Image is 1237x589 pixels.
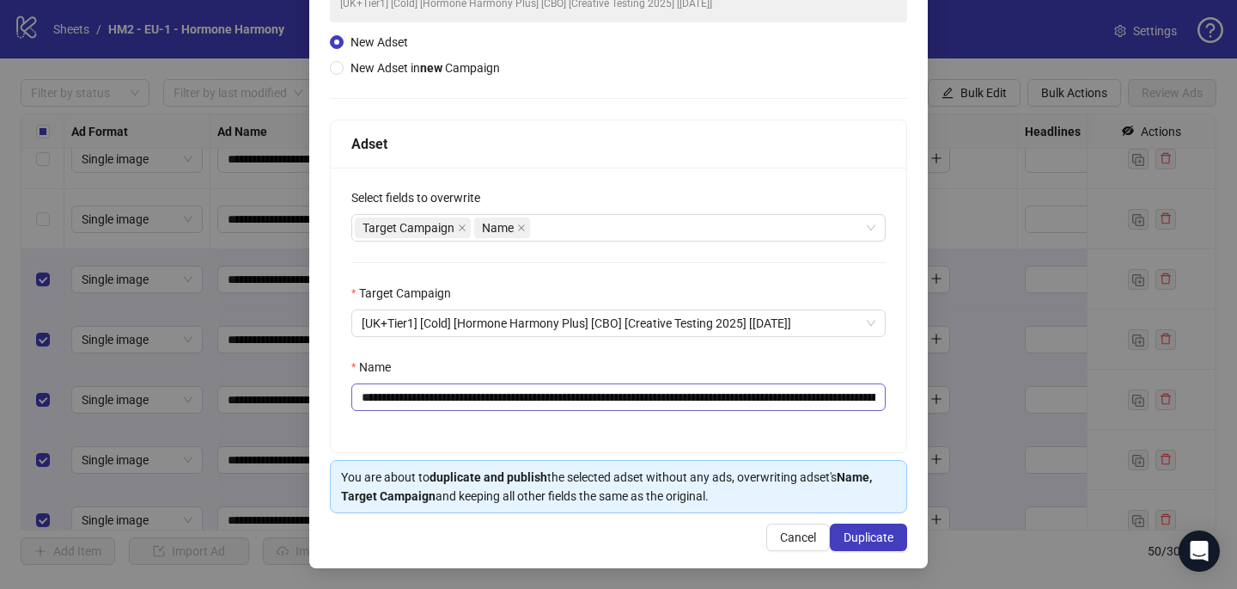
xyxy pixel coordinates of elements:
span: New Adset [350,35,408,49]
button: Duplicate [830,524,907,551]
span: Name [482,218,514,237]
span: close [458,224,466,232]
div: Adset [351,133,886,155]
strong: new [420,61,442,75]
span: Name [474,218,530,238]
span: Target Campaign [355,218,471,238]
span: Target Campaign [363,218,454,237]
button: Cancel [766,524,830,551]
div: You are about to the selected adset without any ads, overwriting adset's and keeping all other fi... [341,468,896,506]
strong: Name, Target Campaign [341,470,872,503]
input: Name [351,383,886,411]
label: Target Campaign [351,284,462,303]
label: Name [351,358,402,377]
span: Cancel [780,531,816,544]
strong: duplicate and publish [430,470,547,484]
span: [UK+Tier1] [Cold] [Hormone Harmony Plus] [CBO] [Creative Testing 2025] [7 Aug 2025] [362,310,875,336]
span: Duplicate [844,531,893,544]
label: Select fields to overwrite [351,188,491,207]
span: close [517,224,526,232]
span: New Adset in Campaign [350,61,500,75]
div: Open Intercom Messenger [1179,531,1220,572]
